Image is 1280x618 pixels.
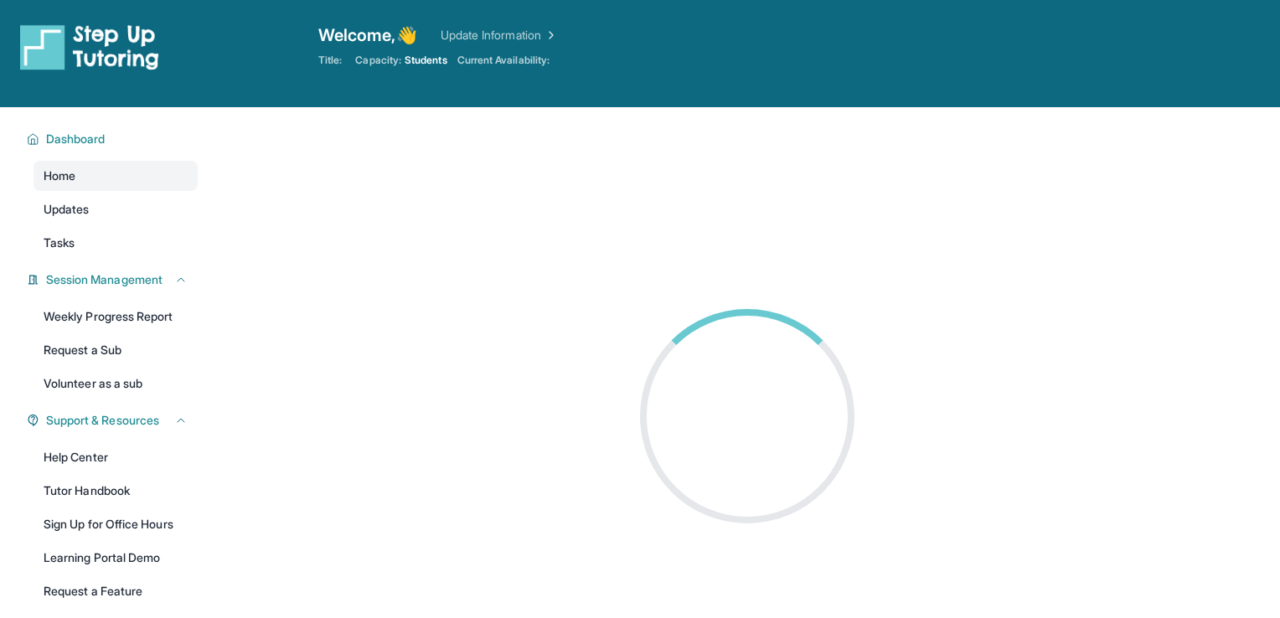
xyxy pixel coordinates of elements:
span: Updates [44,201,90,218]
img: logo [20,23,159,70]
span: Current Availability: [457,54,550,67]
a: Volunteer as a sub [34,368,198,399]
span: Tasks [44,234,75,251]
span: Title: [318,54,342,67]
span: Welcome, 👋 [318,23,417,47]
a: Tutor Handbook [34,476,198,506]
a: Weekly Progress Report [34,301,198,332]
button: Session Management [39,271,188,288]
a: Home [34,161,198,191]
span: Students [405,54,447,67]
button: Dashboard [39,131,188,147]
a: Tasks [34,228,198,258]
a: Help Center [34,442,198,472]
button: Support & Resources [39,412,188,429]
span: Support & Resources [46,412,159,429]
a: Updates [34,194,198,224]
a: Request a Feature [34,576,198,606]
a: Learning Portal Demo [34,543,198,573]
span: Session Management [46,271,163,288]
span: Capacity: [355,54,401,67]
span: Dashboard [46,131,106,147]
img: Chevron Right [541,27,558,44]
a: Request a Sub [34,335,198,365]
span: Home [44,167,75,184]
a: Update Information [441,27,558,44]
a: Sign Up for Office Hours [34,509,198,539]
